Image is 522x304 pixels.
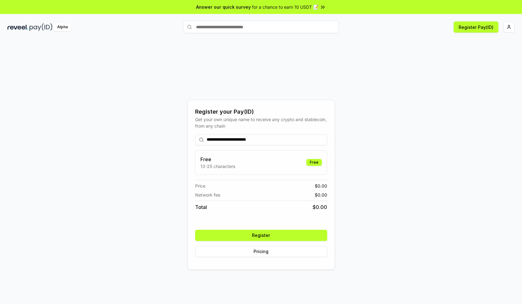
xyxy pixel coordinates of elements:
h3: Free [200,156,235,163]
div: Free [306,159,322,166]
button: Register Pay(ID) [454,21,498,33]
span: Answer our quick survey [196,4,251,10]
span: Network fee [195,192,220,198]
span: $ 0.00 [313,203,327,211]
div: Alpha [54,23,71,31]
span: Total [195,203,207,211]
button: Register [195,230,327,241]
p: 13-25 characters [200,163,235,170]
button: Pricing [195,246,327,257]
span: Price [195,183,205,189]
span: for a chance to earn 10 USDT 📝 [252,4,318,10]
img: reveel_dark [7,23,28,31]
div: Register your Pay(ID) [195,107,327,116]
img: pay_id [30,23,53,31]
span: $ 0.00 [315,183,327,189]
div: Get your own unique name to receive any crypto and stablecoin, from any chain [195,116,327,129]
span: $ 0.00 [315,192,327,198]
